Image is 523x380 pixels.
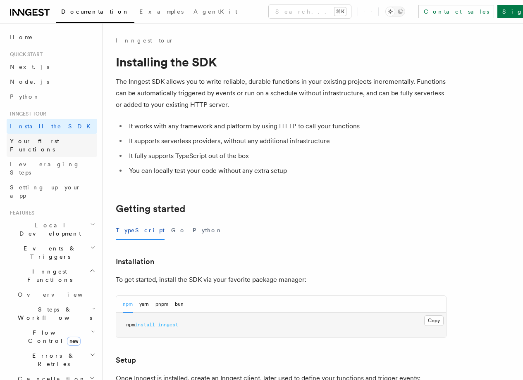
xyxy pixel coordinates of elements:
[126,322,135,328] span: npm
[14,302,97,325] button: Steps & Workflows
[135,322,155,328] span: install
[116,221,165,240] button: TypeScript
[7,134,97,157] a: Your first Functions
[14,328,91,345] span: Flow Control
[14,348,97,371] button: Errors & Retries
[14,352,90,368] span: Errors & Retries
[127,165,447,177] li: You can locally test your code without any extra setup
[127,120,447,132] li: It works with any framework and platform by using HTTP to call your functions
[269,5,351,18] button: Search...⌘K
[7,89,97,104] a: Python
[127,150,447,162] li: It fully supports TypeScript out of the box
[385,7,405,17] button: Toggle dark mode
[10,78,49,85] span: Node.js
[10,138,59,153] span: Your first Functions
[116,354,136,366] a: Setup
[7,218,97,241] button: Local Development
[14,325,97,348] button: Flow Controlnew
[116,36,174,45] a: Inngest tour
[7,30,97,45] a: Home
[123,296,133,313] button: npm
[193,8,237,15] span: AgentKit
[7,157,97,180] a: Leveraging Steps
[10,64,49,70] span: Next.js
[10,161,80,176] span: Leveraging Steps
[116,256,154,267] a: Installation
[171,221,186,240] button: Go
[7,111,46,117] span: Inngest tour
[18,291,103,298] span: Overview
[7,267,89,284] span: Inngest Functions
[7,221,90,238] span: Local Development
[334,7,346,16] kbd: ⌘K
[7,59,97,74] a: Next.js
[158,322,178,328] span: inngest
[7,210,34,216] span: Features
[7,244,90,261] span: Events & Triggers
[418,5,494,18] a: Contact sales
[7,51,43,58] span: Quick start
[116,76,447,111] p: The Inngest SDK allows you to write reliable, durable functions in your existing projects increme...
[193,221,223,240] button: Python
[116,54,447,69] h1: Installing the SDK
[189,2,242,22] a: AgentKit
[175,296,184,313] button: bun
[56,2,134,23] a: Documentation
[116,203,185,215] a: Getting started
[14,287,97,302] a: Overview
[7,119,97,134] a: Install the SDK
[10,184,81,199] span: Setting up your app
[127,135,447,147] li: It supports serverless providers, without any additional infrastructure
[155,296,168,313] button: pnpm
[10,123,96,130] span: Install the SDK
[7,264,97,287] button: Inngest Functions
[61,8,129,15] span: Documentation
[424,315,444,326] button: Copy
[139,8,184,15] span: Examples
[7,241,97,264] button: Events & Triggers
[116,274,447,286] p: To get started, install the SDK via your favorite package manager:
[14,305,92,322] span: Steps & Workflows
[139,296,149,313] button: yarn
[67,337,81,346] span: new
[10,33,33,41] span: Home
[10,93,40,100] span: Python
[134,2,189,22] a: Examples
[7,180,97,203] a: Setting up your app
[7,74,97,89] a: Node.js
